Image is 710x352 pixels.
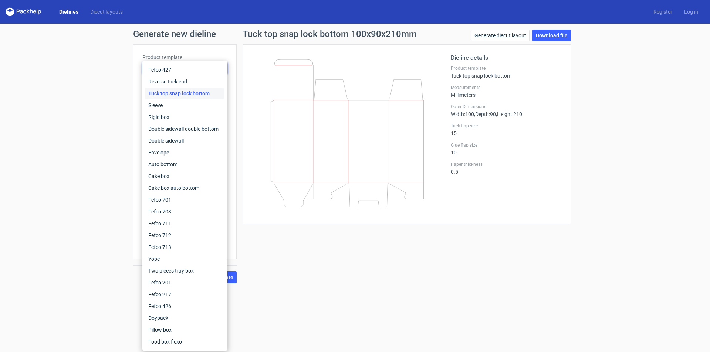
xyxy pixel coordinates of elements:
div: Tuck top snap lock bottom [451,65,562,79]
div: Double sidewall double bottom [145,123,224,135]
a: Log in [678,8,704,16]
div: Cake box [145,170,224,182]
a: Register [648,8,678,16]
div: Fefco 217 [145,288,224,300]
div: Envelope [145,147,224,158]
span: , Height : 210 [496,111,522,117]
a: Generate diecut layout [471,30,530,41]
div: Millimeters [451,85,562,98]
label: Outer Dimensions [451,104,562,110]
div: Two pieces tray box [145,265,224,277]
div: Double sidewall [145,135,224,147]
span: , Depth : 90 [474,111,496,117]
div: Reverse tuck end [145,76,224,88]
label: Product template [142,54,227,61]
div: Pillow box [145,324,224,336]
label: Glue flap size [451,142,562,148]
h2: Dieline details [451,54,562,62]
div: Fefco 701 [145,194,224,206]
div: Fefco 712 [145,229,224,241]
a: Diecut layouts [84,8,129,16]
div: Fefco 201 [145,277,224,288]
div: 0.5 [451,161,562,175]
div: 15 [451,123,562,136]
div: Auto bottom [145,158,224,170]
h1: Tuck top snap lock bottom 100x90x210mm [243,30,417,38]
div: Yope [145,253,224,265]
div: Fefco 713 [145,241,224,253]
div: Fefco 711 [145,218,224,229]
div: Fefco 426 [145,300,224,312]
a: Download file [532,30,571,41]
a: Dielines [53,8,84,16]
label: Product template [451,65,562,71]
label: Paper thickness [451,161,562,167]
div: Tuck top snap lock bottom [145,88,224,99]
h1: Generate new dieline [133,30,577,38]
div: Sleeve [145,99,224,111]
div: Food box flexo [145,336,224,348]
div: Rigid box [145,111,224,123]
label: Measurements [451,85,562,90]
div: Doypack [145,312,224,324]
label: Tuck flap size [451,123,562,129]
div: 10 [451,142,562,156]
div: Fefco 703 [145,206,224,218]
div: Cake box auto bottom [145,182,224,194]
span: Width : 100 [451,111,474,117]
div: Fefco 427 [145,64,224,76]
